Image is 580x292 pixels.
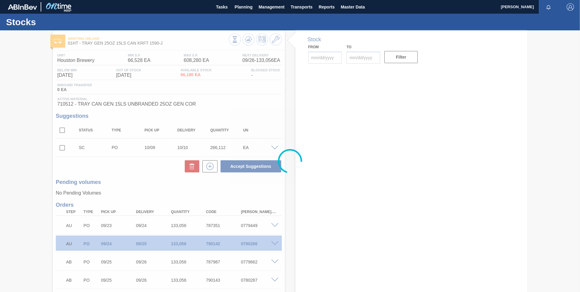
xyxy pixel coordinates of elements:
span: Master Data [341,3,365,11]
span: Transports [291,3,312,11]
button: Notifications [539,3,558,11]
span: Planning [234,3,252,11]
span: Management [258,3,285,11]
h1: Stocks [6,19,114,25]
span: Tasks [215,3,228,11]
img: TNhmsLtSVTkK8tSr43FrP2fwEKptu5GPRR3wAAAABJRU5ErkJggg== [8,4,37,10]
span: Reports [319,3,335,11]
img: Logout [567,3,574,11]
